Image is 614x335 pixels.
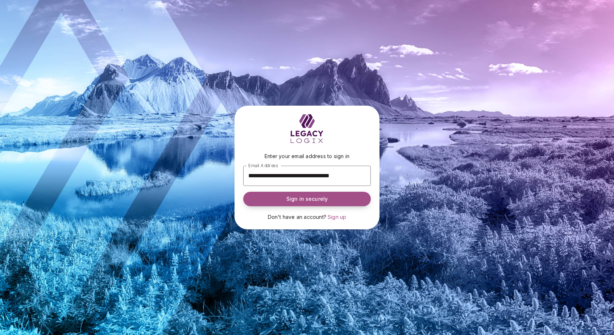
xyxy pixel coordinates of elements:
span: Sign in securely [286,195,328,203]
span: Don't have an account? [268,214,326,220]
span: Email Address [248,162,278,168]
a: Sign up [328,213,346,221]
span: Enter your email address to sign in [265,153,349,159]
span: Sign up [328,214,346,220]
button: Sign in securely [243,192,371,206]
